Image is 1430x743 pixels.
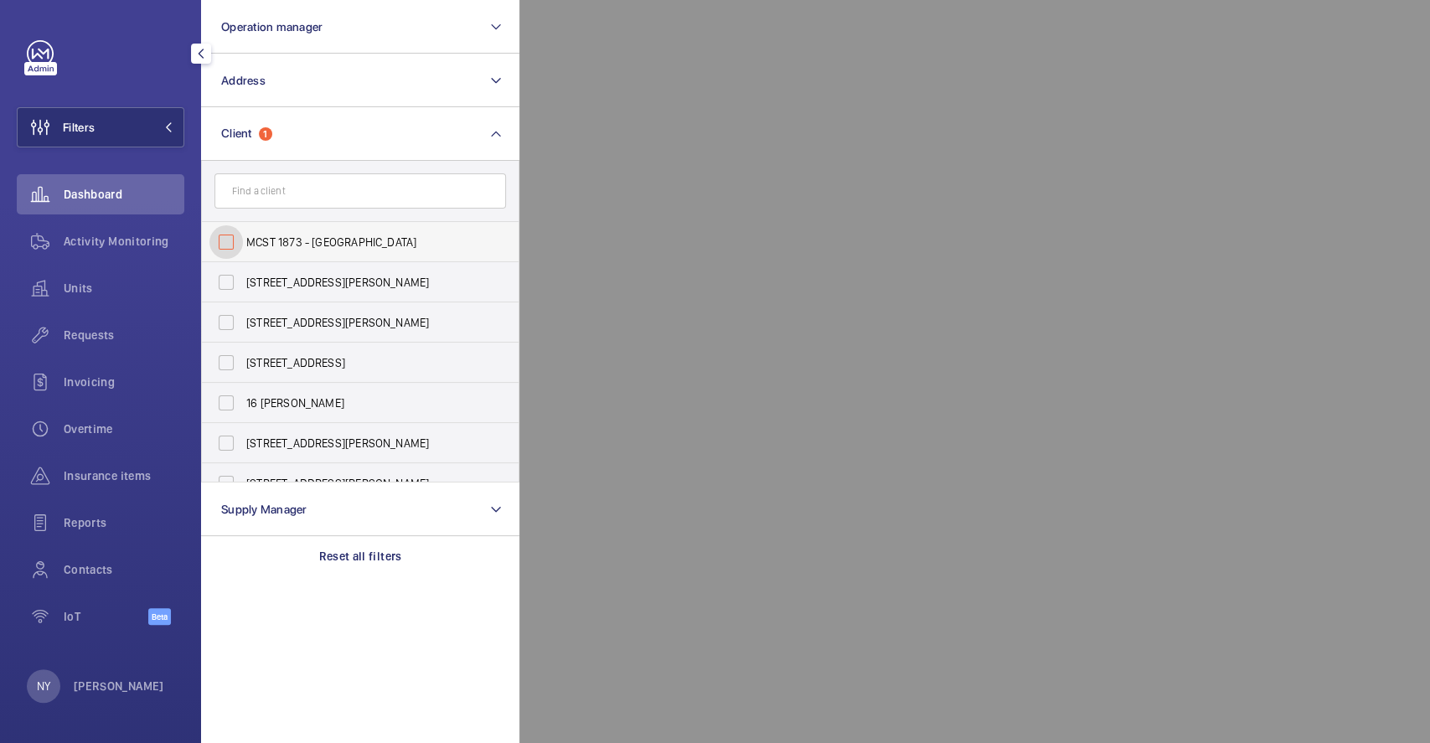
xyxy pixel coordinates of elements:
span: Activity Monitoring [64,233,184,250]
span: Dashboard [64,186,184,203]
span: Invoicing [64,374,184,390]
span: Requests [64,327,184,343]
span: Beta [148,608,171,625]
span: Reports [64,514,184,531]
p: [PERSON_NAME] [74,678,164,694]
p: NY [37,678,50,694]
span: Units [64,280,184,297]
span: Insurance items [64,467,184,484]
span: Filters [63,119,95,136]
span: IoT [64,608,148,625]
button: Filters [17,107,184,147]
span: Contacts [64,561,184,578]
span: Overtime [64,421,184,437]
